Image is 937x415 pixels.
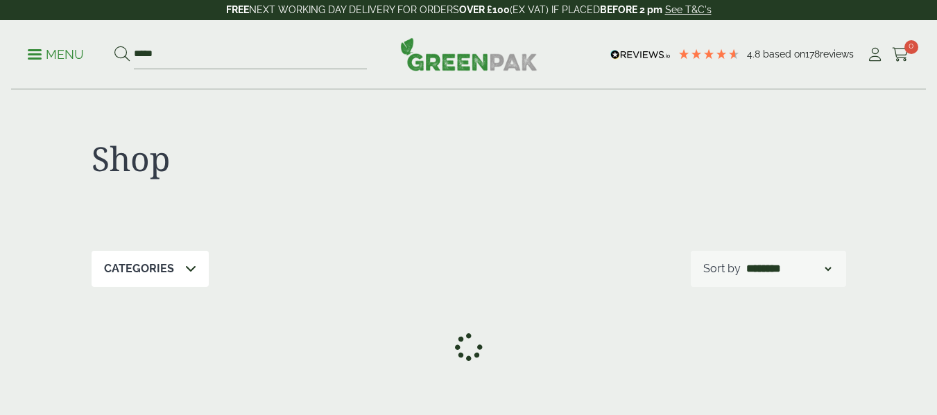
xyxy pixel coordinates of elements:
i: My Account [866,48,884,62]
img: REVIEWS.io [610,50,671,60]
p: Sort by [703,261,741,277]
strong: FREE [226,4,249,15]
a: See T&C's [665,4,712,15]
span: 178 [805,48,820,60]
select: Shop order [743,261,834,277]
a: 0 [892,44,909,65]
h1: Shop [92,139,469,179]
img: GreenPak Supplies [400,37,538,71]
strong: OVER £100 [459,4,510,15]
p: Categories [104,261,174,277]
a: Menu [28,46,84,60]
span: 4.8 [747,48,763,60]
span: reviews [820,48,854,60]
span: 0 [904,40,918,54]
i: Cart [892,48,909,62]
strong: BEFORE 2 pm [600,4,662,15]
div: 4.78 Stars [678,48,740,60]
span: Based on [763,48,805,60]
p: Menu [28,46,84,63]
